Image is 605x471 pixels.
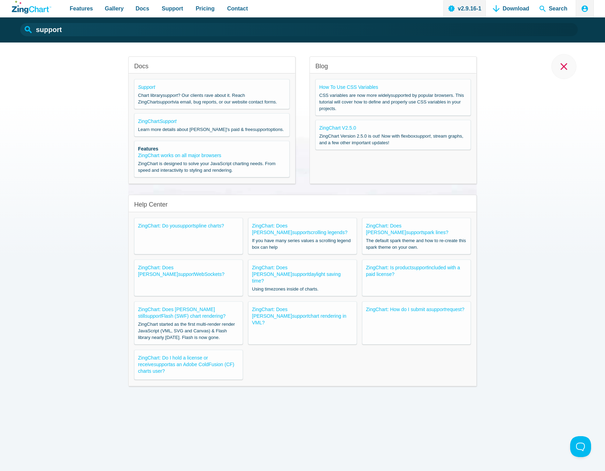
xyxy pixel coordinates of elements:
[366,265,460,277] a: ZingChart: Is productsupportincluded with a paid license?
[252,286,353,292] span: Using timezones inside of charts.
[429,307,445,312] em: support
[162,4,183,13] span: Support
[138,355,234,374] a: ZingChart: Do I hold a license or receivesupportas an Adobe ColdFusion (CF) charts user?
[315,63,328,70] strong: Blog
[227,4,248,13] span: Contact
[163,93,178,98] em: support
[412,265,428,270] em: support
[138,307,225,319] a: ZingChart: Does [PERSON_NAME] stillsupportFlash (SWF) chart rendering?
[70,4,93,13] span: Features
[319,92,467,112] span: CSS variables are now more widely ed by popular browsers. This tutorial will cover how to define ...
[154,362,170,367] em: support
[134,63,148,70] strong: Docs
[252,223,347,235] a: ZingChart: Does [PERSON_NAME]supportscrolling legends?
[252,237,353,250] span: If you have many series values a scrolling legend box can help
[366,237,467,250] span: The default spark theme and how to re-create this spark theme on your own.
[159,118,176,124] em: Support
[138,223,224,229] a: ZingChart: Do yousupportspline charts?
[253,127,268,132] em: support
[391,93,406,98] em: support
[138,84,155,90] a: Support
[178,271,194,277] em: support
[406,230,422,235] em: support
[319,84,378,90] a: How To Use CSS Variables
[319,125,356,131] a: ZingChart V2.5.0
[138,126,286,133] span: Learn more details about [PERSON_NAME]'s paid & free options.
[138,321,239,341] span: ZingChart started as the first multi-render render JavaScript (VML, SVG and Canvas) & Flash libra...
[138,265,224,277] a: ZingChart: Does [PERSON_NAME]supportWebSockets?
[252,307,346,325] a: ZingChart: Does [PERSON_NAME]supportchart rendering in VML?
[138,118,177,124] a: ZingChartSupport
[292,271,308,277] em: support
[292,313,308,319] em: support
[196,4,214,13] span: Pricing
[292,230,308,235] em: support
[20,23,578,36] input: Search...
[134,201,168,208] strong: Help Center
[138,160,286,173] span: ZingChart is designed to solve your JavaScript charting needs. From speed and interactivity to st...
[252,265,340,284] a: ZingChart: Does [PERSON_NAME]supportdaylight saving time?
[366,307,464,312] a: ZingChart: How do I submit asupportrequest?
[136,4,149,13] span: Docs
[570,436,591,457] iframe: Toggle Customer Support
[138,146,158,152] strong: Features
[366,223,449,235] a: ZingChart: Does [PERSON_NAME]supportspark lines?
[105,4,124,13] span: Gallery
[138,92,286,105] span: Chart library ? Our clients rave about it. Reach ZingChart via email, bug reports, or our website...
[145,313,161,319] em: support
[138,153,221,158] a: ZingChart works on all major browsers
[415,133,430,139] em: support
[12,1,51,14] a: ZingChart Logo. Click to return to the homepage
[178,223,194,229] em: support
[319,133,467,146] span: ZingChart Version 2.5.0 is out! Now with flexbox , stream graphs, and a few other important updates!
[158,99,173,105] em: support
